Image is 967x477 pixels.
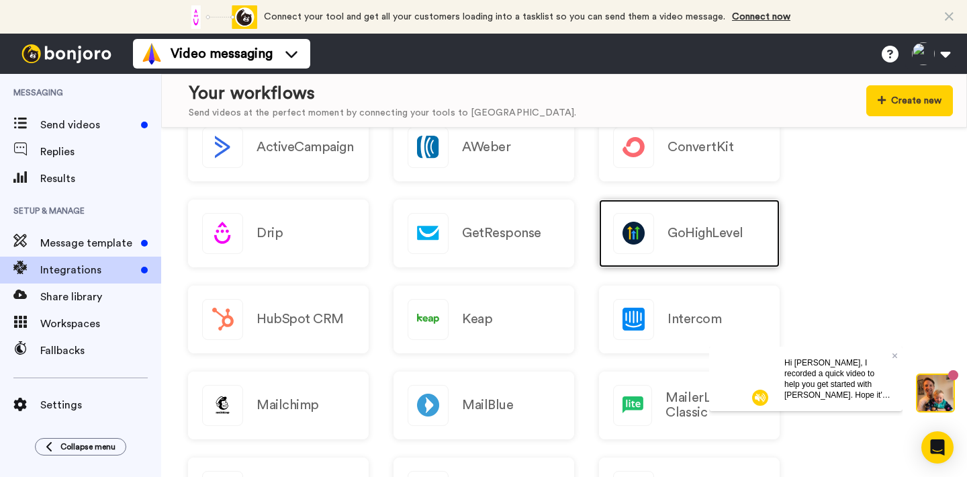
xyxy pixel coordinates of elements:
[408,128,448,167] img: logo_aweber.svg
[462,140,510,155] h2: AWeber
[141,43,163,64] img: vm-color.svg
[599,114,780,181] a: ConvertKit
[614,300,653,339] img: logo_intercom.svg
[921,431,954,464] div: Open Intercom Messenger
[394,200,574,267] a: GetResponse
[189,81,576,106] div: Your workflows
[35,438,126,456] button: Collapse menu
[203,386,242,425] img: logo_mailchimp.svg
[40,117,136,133] span: Send videos
[408,300,448,339] img: logo_keap.svg
[183,5,257,29] div: animation
[188,372,369,439] a: Mailchimp
[667,226,743,241] h2: GoHighLevel
[40,144,161,160] span: Replies
[257,398,319,413] h2: Mailchimp
[188,200,369,267] a: Drip
[257,140,353,155] h2: ActiveCampaign
[40,171,161,187] span: Results
[394,372,574,439] a: MailBlue
[462,226,541,241] h2: GetResponse
[40,235,136,251] span: Message template
[667,312,721,327] h2: Intercom
[614,214,653,253] img: logo_gohighlevel.png
[264,12,725,21] span: Connect your tool and get all your customers loading into a tasklist so you can send them a video...
[599,286,780,353] a: Intercom
[203,214,242,253] img: logo_drip.svg
[40,316,161,332] span: Workspaces
[257,312,344,327] h2: HubSpot CRM
[188,114,369,181] button: ActiveCampaign
[462,398,513,413] h2: MailBlue
[408,214,448,253] img: logo_getresponse.svg
[203,128,242,167] img: logo_activecampaign.svg
[462,312,492,327] h2: Keap
[171,44,273,63] span: Video messaging
[43,43,59,59] img: mute-white.svg
[188,286,369,353] a: HubSpot CRM
[16,44,117,63] img: bj-logo-header-white.svg
[408,386,448,425] img: logo_mailblue.png
[732,12,790,21] a: Connect now
[40,289,161,305] span: Share library
[599,372,780,439] a: MailerLite Classic
[614,386,651,425] img: logo_mailerlite.svg
[257,226,283,241] h2: Drip
[599,200,780,267] a: GoHighLevel
[203,300,242,339] img: logo_hubspot.svg
[667,140,733,155] h2: ConvertKit
[60,441,116,452] span: Collapse menu
[40,343,161,359] span: Fallbacks
[866,85,953,116] button: Create new
[75,11,181,64] span: Hi [PERSON_NAME], I recorded a quick video to help you get started with [PERSON_NAME]. Hope it's ...
[394,114,574,181] a: AWeber
[1,3,38,39] img: 5087268b-a063-445d-b3f7-59d8cce3615b-1541509651.jpg
[40,262,136,278] span: Integrations
[665,390,766,420] h2: MailerLite Classic
[614,128,653,167] img: logo_convertkit.svg
[40,397,161,413] span: Settings
[394,286,574,353] a: Keap
[189,106,576,120] div: Send videos at the perfect moment by connecting your tools to [GEOGRAPHIC_DATA].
